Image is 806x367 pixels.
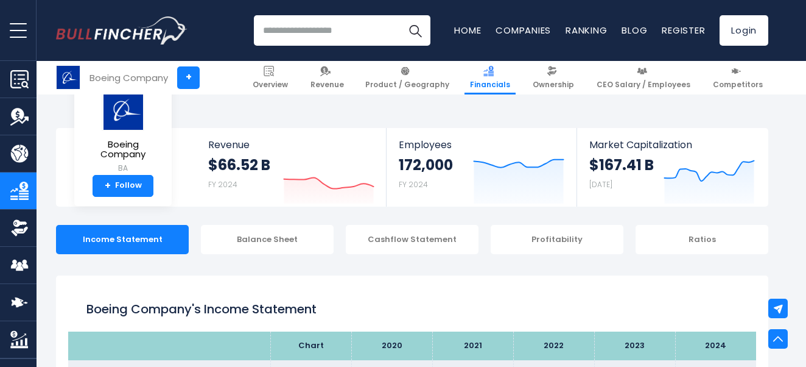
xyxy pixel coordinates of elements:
div: Income Statement [56,225,189,254]
small: [DATE] [589,179,612,190]
a: +Follow [93,175,153,197]
div: Profitability [491,225,623,254]
span: Overview [253,80,288,90]
a: Financials [464,61,516,94]
a: Boeing Company BA [83,89,163,175]
th: 2020 [351,332,432,360]
span: Revenue [310,80,344,90]
small: FY 2024 [208,179,237,190]
div: Boeing Company [89,71,168,85]
a: Companies [496,24,551,37]
a: + [177,66,200,89]
img: Bullfincher logo [56,16,187,45]
span: Employees [399,139,564,151]
div: Balance Sheet [201,225,334,254]
a: Employees 172,000 FY 2024 [387,128,576,207]
strong: $66.52 B [208,155,270,174]
a: Revenue $66.52 B FY 2024 [196,128,387,207]
a: Blog [622,24,647,37]
span: Boeing Company [84,140,162,160]
small: BA [84,163,162,174]
strong: $167.41 B [589,155,654,174]
a: Login [720,15,768,46]
th: 2022 [513,332,594,360]
a: Register [662,24,705,37]
div: Cashflow Statement [346,225,478,254]
span: Ownership [533,80,574,90]
a: Go to homepage [56,16,187,45]
a: Ownership [527,61,580,94]
img: BA logo [57,66,80,89]
strong: + [105,180,111,191]
strong: 172,000 [399,155,453,174]
a: Overview [247,61,293,94]
a: Revenue [305,61,349,94]
div: Ratios [636,225,768,254]
th: Chart [270,332,351,360]
span: Competitors [713,80,763,90]
a: Product / Geography [360,61,455,94]
th: 2023 [594,332,675,360]
img: BA logo [102,90,144,130]
a: Home [454,24,481,37]
span: Financials [470,80,510,90]
span: CEO Salary / Employees [597,80,690,90]
button: Search [400,15,430,46]
th: 2021 [432,332,513,360]
a: CEO Salary / Employees [591,61,696,94]
th: 2024 [675,332,756,360]
small: FY 2024 [399,179,428,190]
img: Ownership [10,219,29,237]
h1: Boeing Company's Income Statement [86,300,738,318]
a: Ranking [566,24,607,37]
a: Market Capitalization $167.41 B [DATE] [577,128,767,207]
span: Product / Geography [365,80,449,90]
a: Competitors [707,61,768,94]
span: Revenue [208,139,374,151]
span: Market Capitalization [589,139,755,151]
